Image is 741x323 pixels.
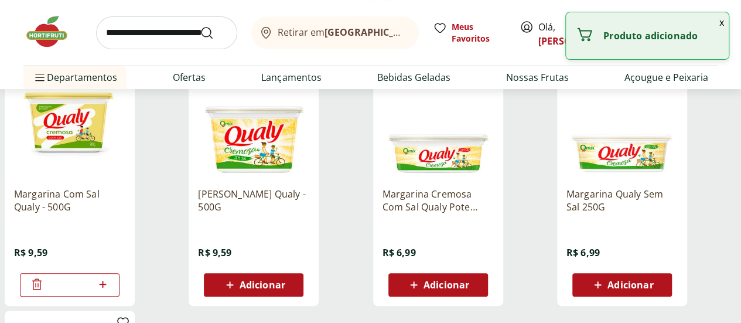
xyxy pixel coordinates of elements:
button: Menu [33,63,47,91]
a: Ofertas [173,70,206,84]
button: Submit Search [200,26,228,40]
span: R$ 9,59 [198,246,231,259]
button: Adicionar [572,273,672,297]
a: Margarina Com Sal Qualy - 500G [14,188,125,213]
button: Adicionar [204,273,303,297]
span: R$ 6,99 [566,246,600,259]
a: [PERSON_NAME] [538,35,614,47]
img: Margarina Qualy Sem Sal 250G [566,67,678,178]
span: Meus Favoritos [452,21,506,45]
img: Margarina Com Sal Qualy - 500G [14,67,125,178]
span: Olá, [538,20,590,48]
b: [GEOGRAPHIC_DATA]/[GEOGRAPHIC_DATA] [325,26,522,39]
a: Açougue e Peixaria [624,70,708,84]
p: Produto adicionado [603,30,719,42]
span: Adicionar [424,280,469,290]
input: search [96,16,237,49]
span: Adicionar [240,280,285,290]
a: Meus Favoritos [433,21,506,45]
button: Retirar em[GEOGRAPHIC_DATA]/[GEOGRAPHIC_DATA] [251,16,419,49]
button: Fechar notificação [715,12,729,32]
a: Margarina Qualy Sem Sal 250G [566,188,678,213]
span: R$ 6,99 [383,246,416,259]
a: Bebidas Geladas [377,70,450,84]
span: Adicionar [607,280,653,290]
img: Margarina Cremosa Com Sal Qualy Pote 250G [383,67,494,178]
img: Margarina Sem Sal Qualy - 500G [198,67,309,178]
span: R$ 9,59 [14,246,47,259]
a: Nossas Frutas [506,70,569,84]
a: Lançamentos [261,70,321,84]
button: Adicionar [388,273,488,297]
span: Departamentos [33,63,117,91]
span: Retirar em [278,27,407,38]
a: Margarina Cremosa Com Sal Qualy Pote 250G [383,188,494,213]
img: Hortifruti [23,14,82,49]
a: [PERSON_NAME] Qualy - 500G [198,188,309,213]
